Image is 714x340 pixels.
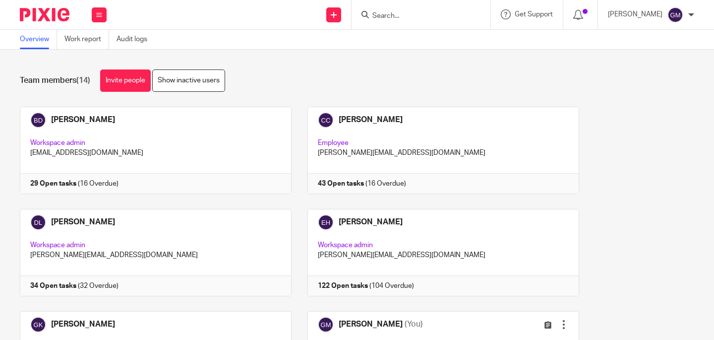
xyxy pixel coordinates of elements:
[20,8,69,21] img: Pixie
[100,69,151,92] a: Invite people
[515,11,553,18] span: Get Support
[608,9,662,19] p: [PERSON_NAME]
[152,69,225,92] a: Show inactive users
[371,12,461,21] input: Search
[76,76,90,84] span: (14)
[20,75,90,86] h1: Team members
[667,7,683,23] img: svg%3E
[117,30,155,49] a: Audit logs
[20,30,57,49] a: Overview
[64,30,109,49] a: Work report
